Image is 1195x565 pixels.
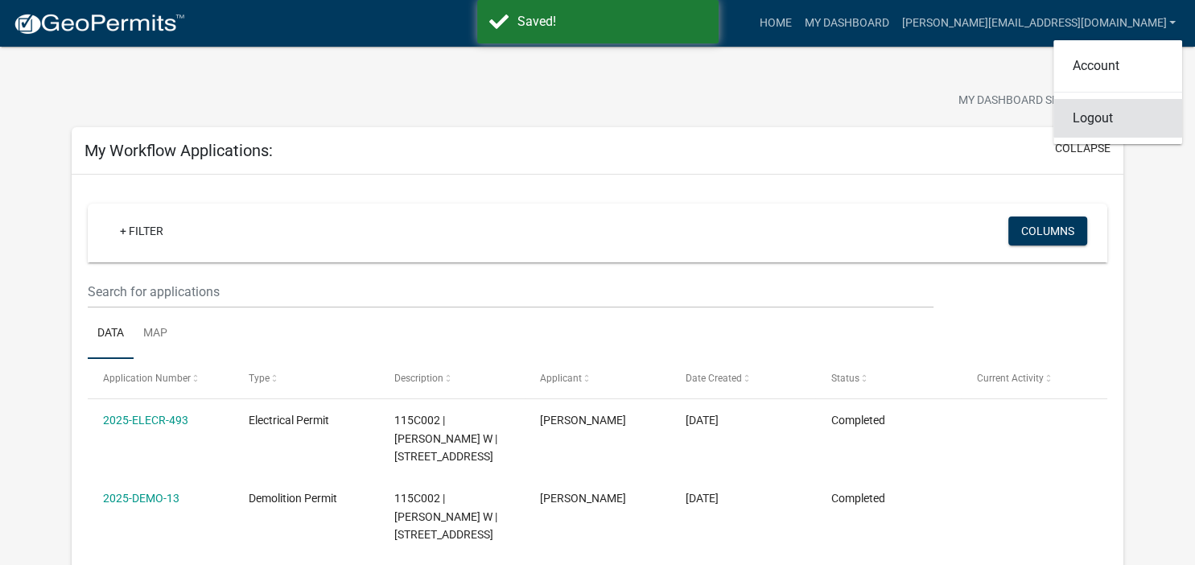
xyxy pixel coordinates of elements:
div: Saved! [517,12,707,31]
span: Completed [831,414,885,427]
span: Completed [831,492,885,505]
datatable-header-cell: Status [815,359,961,398]
span: Date Created [686,373,742,384]
a: Account [1053,47,1182,85]
span: 115C002 | AZAR JUDITH W | 143 S Spring Rd [394,492,497,542]
button: Columns [1008,217,1087,245]
span: Description [394,373,443,384]
a: [PERSON_NAME][EMAIL_ADDRESS][DOMAIN_NAME] [895,8,1182,39]
h5: My Workflow Applications: [84,141,273,160]
input: Search for applications [88,275,933,308]
datatable-header-cell: Description [379,359,525,398]
span: Electrical Permit [249,414,329,427]
div: [PERSON_NAME][EMAIL_ADDRESS][DOMAIN_NAME] [1053,40,1182,144]
a: Map [134,308,177,360]
a: + Filter [107,217,176,245]
span: 115C002 | AZAR JUDITH W | 143 S Spring Rd [394,414,497,464]
span: Judith Azar [540,414,626,427]
span: Type [249,373,270,384]
datatable-header-cell: Application Number [88,359,233,398]
datatable-header-cell: Type [233,359,379,398]
datatable-header-cell: Applicant [525,359,670,398]
span: 08/27/2025 [686,414,719,427]
span: Judith Azar [540,492,626,505]
button: My Dashboard Settingssettings [946,85,1132,117]
a: Logout [1053,99,1182,138]
a: 2025-ELECR-493 [103,414,188,427]
button: collapse [1055,140,1111,157]
a: Home [752,8,797,39]
datatable-header-cell: Date Created [670,359,816,398]
datatable-header-cell: Current Activity [961,359,1106,398]
span: Status [831,373,859,384]
span: Application Number [103,373,191,384]
span: 03/21/2025 [686,492,719,505]
span: My Dashboard Settings [958,92,1097,111]
span: Current Activity [977,373,1044,384]
span: Applicant [540,373,582,384]
a: Data [88,308,134,360]
a: 2025-DEMO-13 [103,492,179,505]
a: My Dashboard [797,8,895,39]
span: Demolition Permit [249,492,337,505]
